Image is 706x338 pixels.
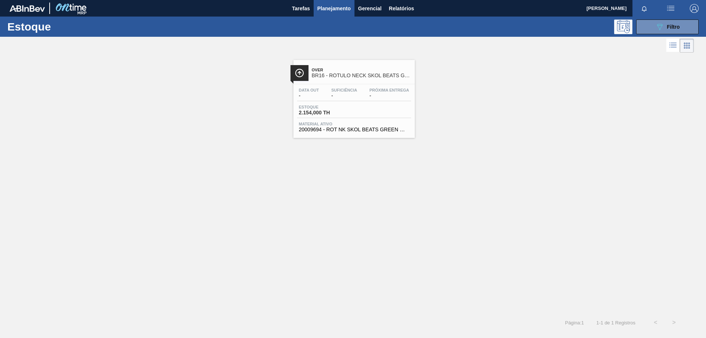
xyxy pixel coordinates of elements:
[646,313,665,332] button: <
[292,4,310,13] span: Tarefas
[665,313,683,332] button: >
[666,39,680,53] div: Visão em Lista
[632,3,656,14] button: Notificações
[358,4,382,13] span: Gerencial
[331,93,357,99] span: -
[312,73,411,78] span: BR16 - RÓTULO NECK SKOL BEATS GREEN MIX 269ML
[299,110,350,115] span: 2.154,000 TH
[317,4,351,13] span: Planejamento
[667,24,680,30] span: Filtro
[565,320,584,325] span: Página : 1
[312,68,411,72] span: Over
[370,88,409,92] span: Próxima Entrega
[299,88,319,92] span: Data out
[636,19,699,34] button: Filtro
[299,105,350,109] span: Estoque
[370,93,409,99] span: -
[295,68,304,78] img: Ícone
[614,19,632,34] div: Pogramando: nenhum usuário selecionado
[10,5,45,12] img: TNhmsLtSVTkK8tSr43FrP2fwEKptu5GPRR3wAAAABJRU5ErkJggg==
[666,4,675,13] img: userActions
[288,54,418,138] a: ÍconeOverBR16 - RÓTULO NECK SKOL BEATS GREEN MIX 269MLData out-Suficiência-Próxima Entrega-Estoqu...
[680,39,694,53] div: Visão em Cards
[7,22,117,31] h1: Estoque
[389,4,414,13] span: Relatórios
[299,122,409,126] span: Material ativo
[299,93,319,99] span: -
[595,320,635,325] span: 1 - 1 de 1 Registros
[299,127,409,132] span: 20009694 - ROT NK SKOL BEATS GREEN MIX 269 CX72MIL
[690,4,699,13] img: Logout
[331,88,357,92] span: Suficiência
